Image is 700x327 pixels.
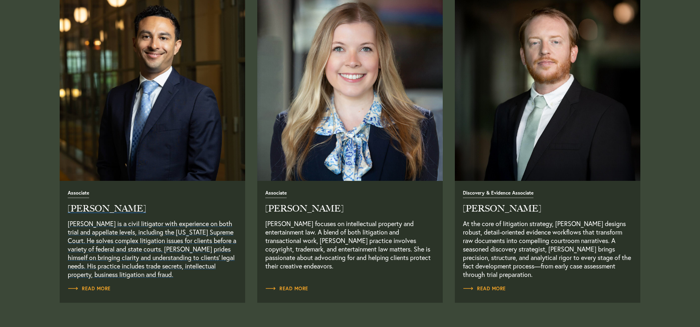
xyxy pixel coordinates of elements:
span: Read More [68,286,111,291]
span: Read More [463,286,506,291]
h2: [PERSON_NAME] [265,204,435,213]
span: Associate [265,191,287,198]
span: Read More [265,286,308,291]
span: Associate [68,191,89,198]
p: [PERSON_NAME] focuses on intellectual property and entertainment law. A blend of both litigation ... [265,219,435,279]
a: Read Full Bio [265,189,435,279]
a: Read Full Bio [463,189,632,279]
a: Read Full Bio [68,189,237,279]
a: Read Full Bio [68,285,111,293]
h2: [PERSON_NAME] [463,204,632,213]
h2: [PERSON_NAME] [68,204,237,213]
a: Read Full Bio [265,285,308,293]
p: [PERSON_NAME] is a civil litigator with experience on both trial and appellate levels, including ... [68,219,237,279]
a: Read Full Bio [463,285,506,293]
span: Discovery & Evidence Associate [463,191,533,198]
p: At the core of litigation strategy, [PERSON_NAME] designs robust, detail-oriented evidence workfl... [463,219,632,279]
